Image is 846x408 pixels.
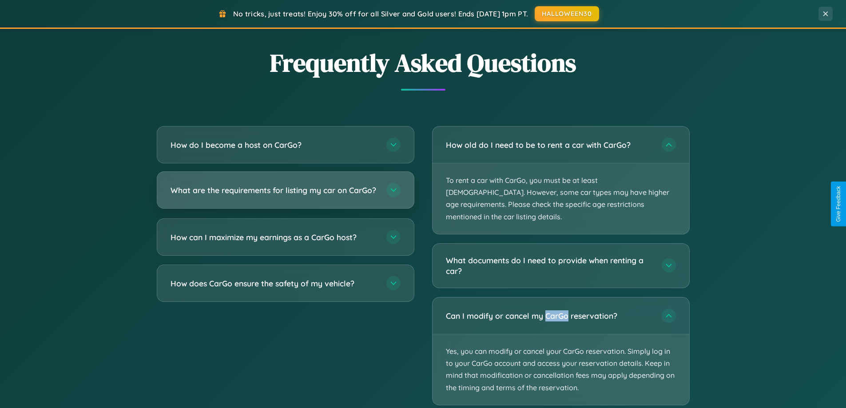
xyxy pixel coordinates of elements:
[835,186,842,222] div: Give Feedback
[171,278,377,289] h3: How does CarGo ensure the safety of my vehicle?
[446,310,653,321] h3: Can I modify or cancel my CarGo reservation?
[535,6,599,21] button: HALLOWEEN30
[433,334,689,405] p: Yes, you can modify or cancel your CarGo reservation. Simply log in to your CarGo account and acc...
[171,185,377,196] h3: What are the requirements for listing my car on CarGo?
[157,46,690,80] h2: Frequently Asked Questions
[446,255,653,277] h3: What documents do I need to provide when renting a car?
[433,163,689,234] p: To rent a car with CarGo, you must be at least [DEMOGRAPHIC_DATA]. However, some car types may ha...
[171,139,377,151] h3: How do I become a host on CarGo?
[446,139,653,151] h3: How old do I need to be to rent a car with CarGo?
[171,232,377,243] h3: How can I maximize my earnings as a CarGo host?
[233,9,528,18] span: No tricks, just treats! Enjoy 30% off for all Silver and Gold users! Ends [DATE] 1pm PT.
